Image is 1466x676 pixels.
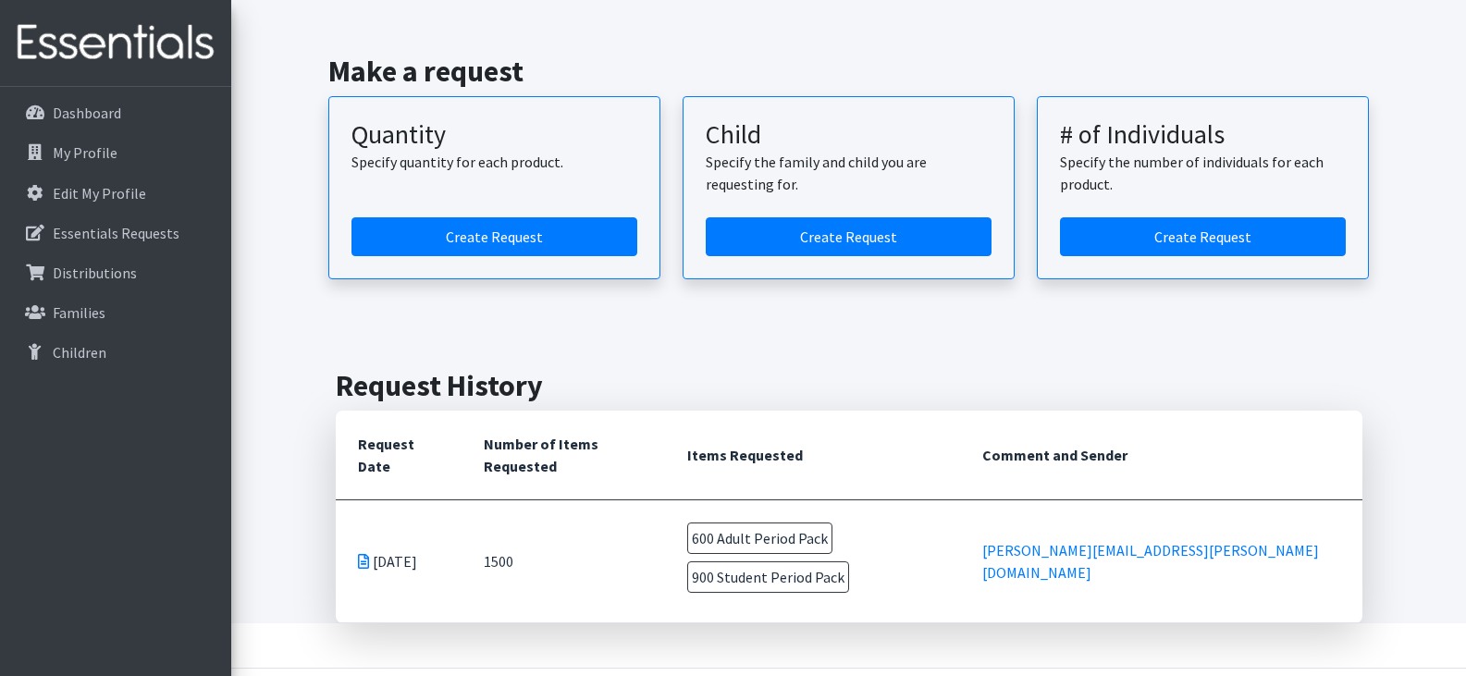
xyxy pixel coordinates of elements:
th: Items Requested [665,411,959,500]
h3: # of Individuals [1060,119,1346,151]
h2: Make a request [328,54,1369,89]
span: 900 Student Period Pack [687,561,849,593]
img: HumanEssentials [7,12,224,74]
h3: Quantity [351,119,637,151]
p: Dashboard [53,104,121,122]
a: Distributions [7,254,224,291]
a: Families [7,294,224,331]
a: Create a request by quantity [351,217,637,256]
p: Children [53,343,106,362]
a: Children [7,334,224,371]
th: Request Date [336,411,462,500]
p: My Profile [53,143,117,162]
td: [DATE] [336,499,462,622]
span: 600 Adult Period Pack [687,522,832,554]
a: Create a request by number of individuals [1060,217,1346,256]
p: Edit My Profile [53,184,146,203]
a: Create a request for a child or family [706,217,992,256]
h3: Child [706,119,992,151]
th: Comment and Sender [960,411,1362,500]
td: 1500 [462,499,665,622]
h2: Request History [336,368,1362,403]
a: Edit My Profile [7,175,224,212]
a: Dashboard [7,94,224,131]
p: Specify the number of individuals for each product. [1060,151,1346,195]
p: Specify quantity for each product. [351,151,637,173]
p: Specify the family and child you are requesting for. [706,151,992,195]
a: Essentials Requests [7,215,224,252]
th: Number of Items Requested [462,411,665,500]
p: Families [53,303,105,322]
p: Essentials Requests [53,224,179,242]
a: My Profile [7,134,224,171]
a: [PERSON_NAME][EMAIL_ADDRESS][PERSON_NAME][DOMAIN_NAME] [982,541,1319,582]
p: Distributions [53,264,137,282]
